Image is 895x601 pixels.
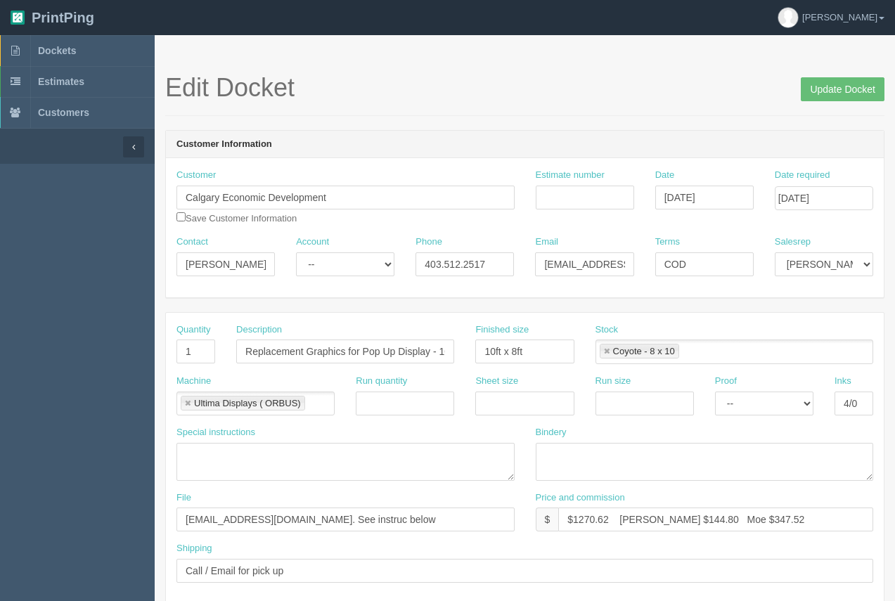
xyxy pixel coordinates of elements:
input: Update Docket [801,77,884,101]
img: logo-3e63b451c926e2ac314895c53de4908e5d424f24456219fb08d385ab2e579770.png [11,11,25,25]
header: Customer Information [166,131,884,159]
label: Customer [176,169,216,182]
label: Sheet size [475,375,518,388]
label: Email [535,235,558,249]
label: Date [655,169,674,182]
label: Date required [775,169,830,182]
input: Enter customer name [176,186,515,209]
div: Ultima Displays ( ORBUS) [194,399,301,408]
label: Shipping [176,542,212,555]
h1: Edit Docket [165,74,884,102]
span: Customers [38,107,89,118]
label: Account [296,235,329,249]
label: Proof [715,375,737,388]
label: Run size [595,375,631,388]
label: Estimate number [536,169,605,182]
label: Machine [176,375,211,388]
div: $ [536,508,559,531]
label: Quantity [176,323,210,337]
span: Estimates [38,76,84,87]
label: Stock [595,323,619,337]
label: Inks [835,375,851,388]
label: Bindery [536,426,567,439]
img: avatar_default-7531ab5dedf162e01f1e0bb0964e6a185e93c5c22dfe317fb01d7f8cd2b1632c.jpg [778,8,798,27]
label: Finished size [475,323,529,337]
label: Salesrep [775,235,811,249]
label: File [176,491,191,505]
span: Dockets [38,45,76,56]
label: Run quantity [356,375,407,388]
label: Price and commission [536,491,625,505]
div: Save Customer Information [176,169,515,225]
div: Coyote - 8 x 10 [613,347,675,356]
label: Description [236,323,282,337]
label: Phone [416,235,442,249]
label: Special instructions [176,426,255,439]
label: Terms [655,235,680,249]
label: Contact [176,235,208,249]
